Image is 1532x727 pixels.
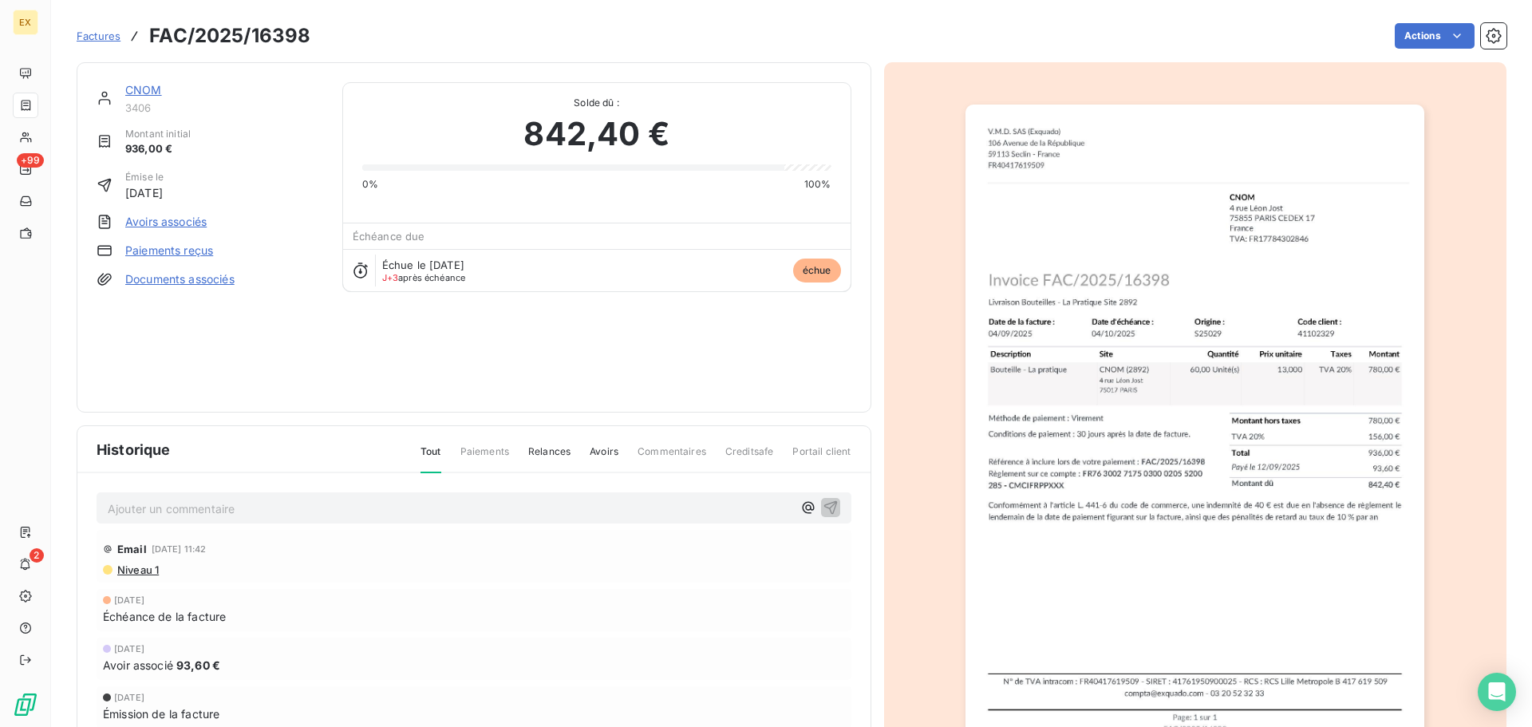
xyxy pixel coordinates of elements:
span: Portail client [792,444,851,472]
button: Actions [1395,23,1475,49]
span: Échéance due [353,230,425,243]
span: Émise le [125,170,164,184]
span: Émission de la facture [103,705,219,722]
span: Historique [97,439,171,460]
a: Factures [77,28,120,44]
span: 100% [804,177,831,192]
span: Creditsafe [725,444,774,472]
span: 0% [362,177,378,192]
span: 842,40 € [523,110,669,158]
span: Email [117,543,147,555]
span: Factures [77,30,120,42]
span: Avoir associé [103,657,173,674]
span: 93,60 € [176,657,220,674]
a: CNOM [125,83,162,97]
span: Tout [421,444,441,473]
span: Niveau 1 [116,563,159,576]
span: [DATE] [114,693,144,702]
a: Paiements reçus [125,243,213,259]
span: 3406 [125,101,323,114]
span: Avoirs [590,444,618,472]
span: Échue le [DATE] [382,259,464,271]
div: Open Intercom Messenger [1478,673,1516,711]
span: [DATE] [114,595,144,605]
h3: FAC/2025/16398 [149,22,310,50]
span: 2 [30,548,44,563]
span: Solde dû : [362,96,831,110]
span: Montant initial [125,127,191,141]
span: [DATE] [125,184,164,201]
img: Logo LeanPay [13,692,38,717]
a: Avoirs associés [125,214,207,230]
span: J+3 [382,272,398,283]
span: après échéance [382,273,466,283]
span: +99 [17,153,44,168]
a: Documents associés [125,271,235,287]
span: échue [793,259,841,283]
span: Paiements [460,444,509,472]
span: [DATE] [114,644,144,654]
span: [DATE] 11:42 [152,544,207,554]
span: Commentaires [638,444,706,472]
span: Relances [528,444,571,472]
span: Échéance de la facture [103,608,226,625]
div: EX [13,10,38,35]
span: 936,00 € [125,141,191,157]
